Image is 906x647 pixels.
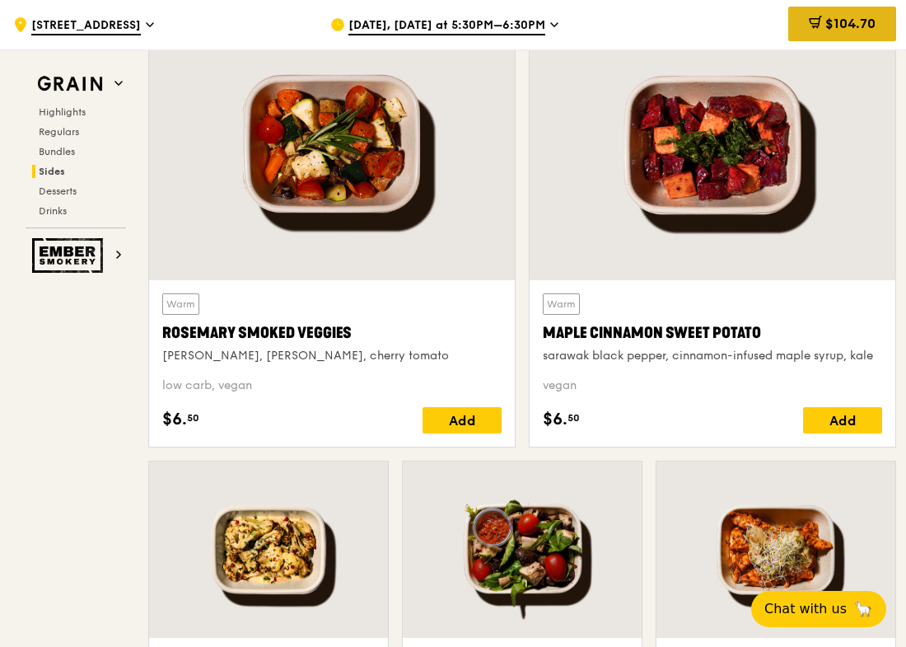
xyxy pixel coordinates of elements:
[39,146,75,157] span: Bundles
[567,411,580,424] span: 50
[32,69,108,99] img: Grain web logo
[39,205,67,217] span: Drinks
[853,599,873,619] span: 🦙
[764,599,847,619] span: Chat with us
[32,238,108,273] img: Ember Smokery web logo
[162,293,199,315] div: Warm
[162,377,502,394] div: low carb, vegan
[162,407,187,432] span: $6.
[162,321,502,345] div: Rosemary Smoked Veggies
[39,106,86,118] span: Highlights
[187,411,199,424] span: 50
[348,17,545,35] span: [DATE], [DATE] at 5:30PM–6:30PM
[543,407,567,432] span: $6.
[543,293,580,315] div: Warm
[543,348,882,364] div: sarawak black pepper, cinnamon-infused maple syrup, kale
[543,377,882,394] div: vegan
[825,16,876,31] span: $104.70
[751,591,886,627] button: Chat with us🦙
[423,407,502,434] div: Add
[31,17,141,35] span: [STREET_ADDRESS]
[162,348,502,364] div: [PERSON_NAME], [PERSON_NAME], cherry tomato
[803,407,882,434] div: Add
[39,126,79,138] span: Regulars
[39,166,65,177] span: Sides
[543,321,882,345] div: Maple Cinnamon Sweet Potato
[39,185,77,197] span: Desserts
